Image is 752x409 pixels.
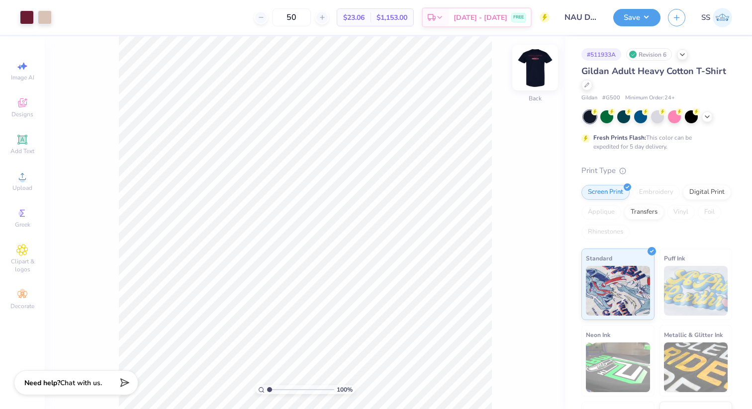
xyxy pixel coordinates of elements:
button: Save [613,9,660,26]
span: SS [701,12,710,23]
div: Vinyl [667,205,695,220]
img: Metallic & Glitter Ink [664,342,728,392]
div: Print Type [581,165,732,176]
span: Standard [586,253,612,263]
span: Minimum Order: 24 + [625,94,675,102]
span: 100 % [337,385,353,394]
span: Gildan Adult Heavy Cotton T-Shirt [581,65,726,77]
img: Puff Ink [664,266,728,316]
div: Back [529,94,542,103]
div: Embroidery [633,185,680,200]
span: # G500 [602,94,620,102]
span: Image AI [11,74,34,82]
span: Upload [12,184,32,192]
div: Applique [581,205,621,220]
strong: Fresh Prints Flash: [593,134,646,142]
span: Add Text [10,147,34,155]
span: $1,153.00 [376,12,407,23]
div: Digital Print [683,185,731,200]
div: Transfers [624,205,664,220]
span: $23.06 [343,12,365,23]
span: Neon Ink [586,329,610,340]
span: Decorate [10,302,34,310]
span: Puff Ink [664,253,685,263]
input: – – [272,8,311,26]
span: FREE [513,14,524,21]
div: Revision 6 [626,48,672,61]
img: Standard [586,266,650,316]
img: Back [515,48,555,87]
a: SS [701,8,732,27]
span: [DATE] - [DATE] [454,12,507,23]
input: Untitled Design [557,7,606,27]
div: # 511933A [581,48,621,61]
span: Greek [15,221,30,229]
strong: Need help? [24,378,60,388]
span: Gildan [581,94,597,102]
span: Designs [11,110,33,118]
div: Rhinestones [581,225,630,240]
div: Foil [698,205,721,220]
span: Clipart & logos [5,257,40,273]
span: Chat with us. [60,378,102,388]
div: This color can be expedited for 5 day delivery. [593,133,716,151]
img: Sidra Saturay [713,8,732,27]
span: Metallic & Glitter Ink [664,329,723,340]
img: Neon Ink [586,342,650,392]
div: Screen Print [581,185,630,200]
